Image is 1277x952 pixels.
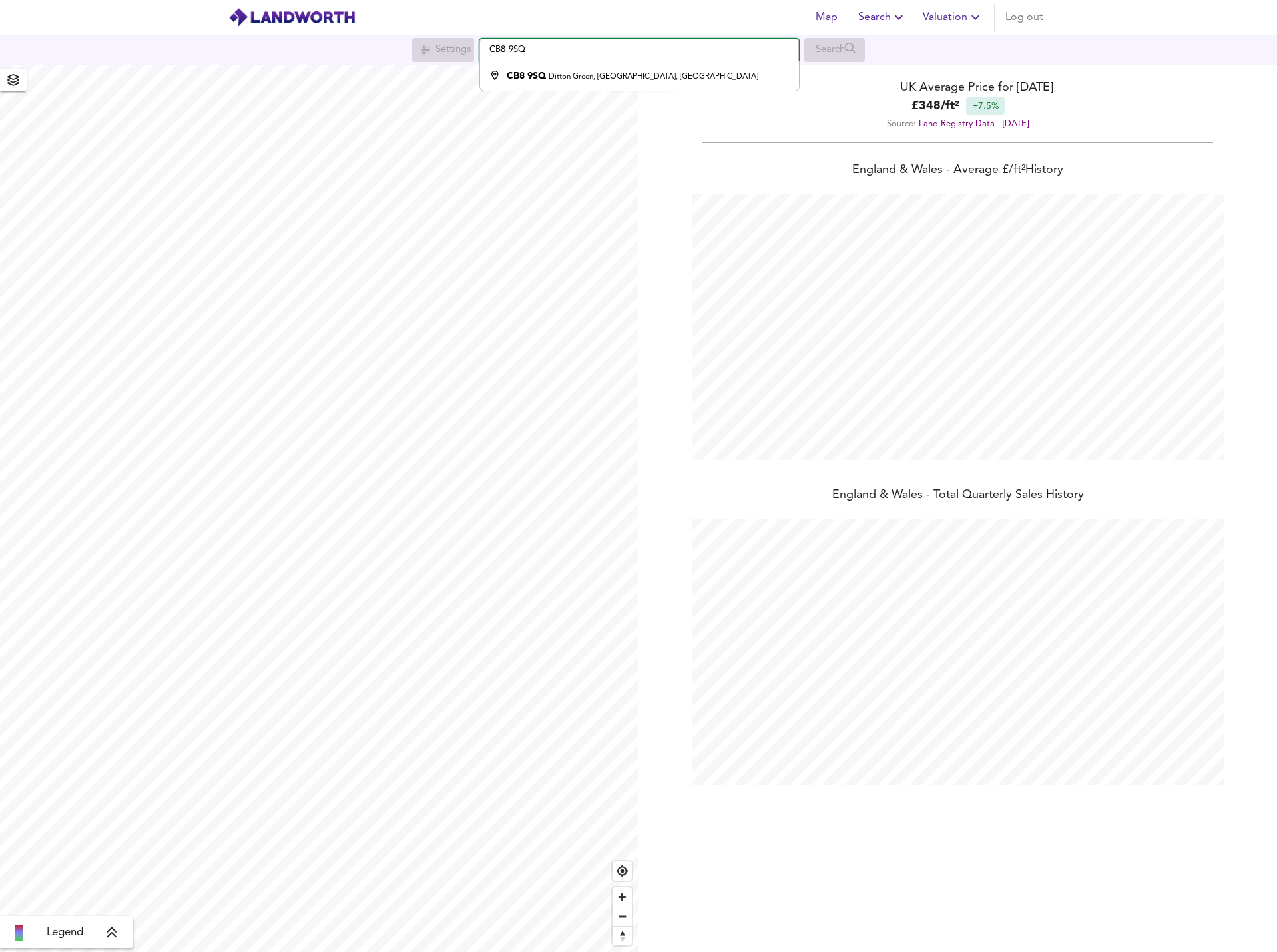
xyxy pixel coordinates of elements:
button: Map [805,4,848,31]
button: Zoom in [613,887,632,907]
span: Log out [1005,8,1043,27]
div: England & Wales - Average £/ ft² History [638,162,1277,180]
div: Source: [638,115,1277,133]
button: Find my location [613,861,632,881]
span: Map [810,8,842,27]
span: Valuation [923,8,983,27]
small: Ditton Green, [GEOGRAPHIC_DATA], [GEOGRAPHIC_DATA] [549,73,758,81]
button: Search [853,4,912,31]
b: £ 348 / ft² [911,97,959,115]
span: Zoom out [613,907,632,926]
a: Land Registry Data - [DATE] [919,120,1029,128]
div: England & Wales - Total Quarterly Sales History [638,487,1277,505]
button: Zoom out [613,907,632,926]
strong: CB8 9SQ [507,71,546,81]
button: Reset bearing to north [613,926,632,945]
div: +7.5% [966,97,1005,115]
span: Reset bearing to north [613,927,632,945]
div: UK Average Price for [DATE] [638,79,1277,97]
div: Search for a location first or explore the map [412,38,474,62]
img: logo [228,7,356,27]
input: Enter a location... [479,39,799,61]
span: Legend [47,925,83,941]
button: Valuation [917,4,989,31]
span: Search [858,8,907,27]
button: Log out [1000,4,1049,31]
